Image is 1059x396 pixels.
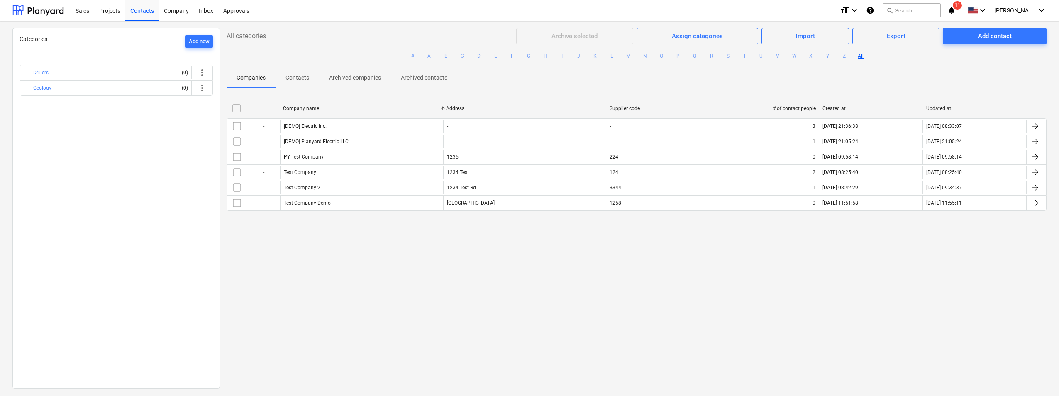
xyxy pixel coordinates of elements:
div: [DATE] 09:34:37 [926,185,962,191]
p: Archived contacts [401,73,447,82]
button: Assign categories [637,28,759,44]
button: Drillers [33,68,49,78]
button: Add new [185,35,213,48]
div: Test Company 2 [284,185,320,191]
button: H [540,51,550,61]
div: 124 [610,169,618,175]
div: - [610,123,611,129]
i: Knowledge base [866,5,874,15]
div: - [247,166,280,179]
div: [DEMO] Electric Inc. [284,123,327,129]
div: 1234 Test [447,169,469,175]
div: 1 [813,185,815,191]
div: (0) [174,81,188,95]
button: J [573,51,583,61]
div: [GEOGRAPHIC_DATA] [447,200,495,206]
button: W [789,51,799,61]
div: 1235 [447,154,459,160]
button: O [656,51,666,61]
i: notifications [947,5,956,15]
span: 11 [953,1,962,10]
span: more_vert [197,68,207,78]
button: B [441,51,451,61]
div: 1 [813,139,815,144]
p: Archived companies [329,73,381,82]
div: (0) [174,66,188,79]
div: # of contact people [773,105,816,111]
p: Contacts [285,73,309,82]
button: T [739,51,749,61]
div: - [247,196,280,210]
p: Companies [237,73,266,82]
div: [DATE] 09:58:14 [822,154,858,160]
button: Export [852,28,939,44]
div: Address [446,105,603,111]
button: Search [883,3,941,17]
button: Q [690,51,700,61]
button: G [524,51,534,61]
button: X [806,51,816,61]
div: Created at [822,105,920,111]
div: Assign categories [672,31,723,42]
button: N [640,51,650,61]
div: 2 [813,169,815,175]
button: E [490,51,500,61]
div: 0 [813,200,815,206]
div: 3 [813,123,815,129]
div: Export [887,31,906,42]
div: - [247,120,280,133]
button: V [773,51,783,61]
button: All [856,51,866,61]
div: [DATE] 08:25:40 [822,169,858,175]
i: keyboard_arrow_down [1037,5,1047,15]
div: - [610,139,611,144]
button: P [673,51,683,61]
div: [DATE] 11:55:11 [926,200,962,206]
div: Test Company [284,169,316,175]
button: D [474,51,484,61]
button: Geology [33,83,51,93]
div: Test Company-Demo [284,200,331,206]
div: Add new [189,37,210,46]
div: [DATE] 09:58:14 [926,154,962,160]
div: [DATE] 21:05:24 [926,139,962,144]
div: Add contact [978,31,1012,42]
div: Supplier code [610,105,766,111]
div: 1234 Test Rd [447,185,476,191]
div: [DATE] 11:51:58 [822,200,858,206]
span: [PERSON_NAME] [994,7,1036,14]
div: PY Test Company [284,154,324,160]
button: R [706,51,716,61]
button: M [623,51,633,61]
div: [DATE] 08:25:40 [926,169,962,175]
i: format_size [839,5,849,15]
div: 3344 [610,185,621,191]
div: [DATE] 08:33:07 [926,123,962,129]
div: 0 [813,154,815,160]
div: [DATE] 21:05:24 [822,139,858,144]
button: K [590,51,600,61]
iframe: Chat Widget [1018,356,1059,396]
i: keyboard_arrow_down [849,5,859,15]
span: Categories [20,36,47,42]
button: Add contact [943,28,1047,44]
div: Company name [283,105,439,111]
div: - [247,135,280,148]
button: Import [761,28,849,44]
div: - [447,123,448,129]
i: keyboard_arrow_down [978,5,988,15]
button: C [457,51,467,61]
div: Import [795,31,815,42]
div: [DATE] 08:42:29 [822,185,858,191]
button: Z [839,51,849,61]
div: [DATE] 21:36:38 [822,123,858,129]
button: U [756,51,766,61]
button: S [723,51,733,61]
div: 1258 [610,200,621,206]
div: - [247,150,280,164]
button: L [607,51,617,61]
div: - [447,139,448,144]
button: I [557,51,567,61]
span: search [886,7,893,14]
